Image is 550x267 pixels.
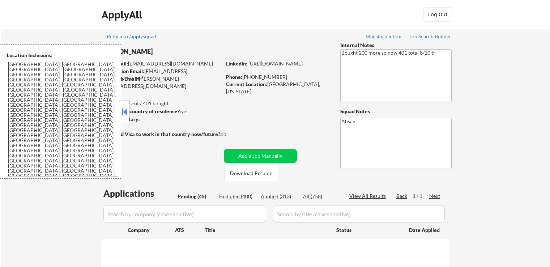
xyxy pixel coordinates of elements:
strong: Current Location: [226,81,267,87]
div: no [221,131,241,138]
div: Company [128,226,175,234]
div: yes [101,108,219,115]
div: ApplyAll [102,9,144,21]
div: Job Search Builder [409,34,452,39]
div: Mailslurp Inbox [366,34,402,39]
div: Applications [103,189,175,198]
strong: Can work in country of residence?: [101,108,181,114]
div: 313 sent / 401 bought [101,100,221,107]
div: Squad Notes [340,108,452,115]
input: Search by company (case sensitive) [103,205,266,223]
div: ATS [175,226,205,234]
a: Mailslurp Inbox [366,34,402,41]
button: Download Resume [225,165,278,181]
div: Applied (313) [261,193,297,200]
div: [GEOGRAPHIC_DATA], [US_STATE] [226,81,328,95]
a: [URL][DOMAIN_NAME] [248,60,303,67]
div: [EMAIL_ADDRESS][DOMAIN_NAME] [102,60,221,67]
div: Date Applied [409,226,441,234]
input: Search by title (case sensitive) [273,205,445,223]
div: View All Results [349,192,388,200]
a: Job Search Builder [409,34,452,41]
div: Status [336,223,398,236]
div: Next [429,192,441,200]
div: [PERSON_NAME][EMAIL_ADDRESS][DOMAIN_NAME] [101,75,221,89]
div: Internal Notes [340,42,452,49]
button: Log Out [423,7,452,22]
strong: Phone: [226,74,242,80]
button: Add a Job Manually [224,149,297,163]
div: Location Inclusions: [7,52,118,59]
div: Pending (45) [178,193,214,200]
div: Title [205,226,329,234]
div: 1 / 1 [413,192,429,200]
div: Back [396,192,408,200]
strong: Will need Visa to work in that country now/future?: [101,131,222,137]
div: [PERSON_NAME] [101,47,250,56]
a: ← Return to /applysquad [101,34,163,41]
div: ← Return to /applysquad [101,34,163,39]
div: All (758) [303,193,339,200]
div: [PHONE_NUMBER] [226,73,328,81]
div: Excluded (400) [219,193,255,200]
strong: LinkedIn: [226,60,247,67]
div: [EMAIL_ADDRESS][DOMAIN_NAME] [102,68,221,82]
